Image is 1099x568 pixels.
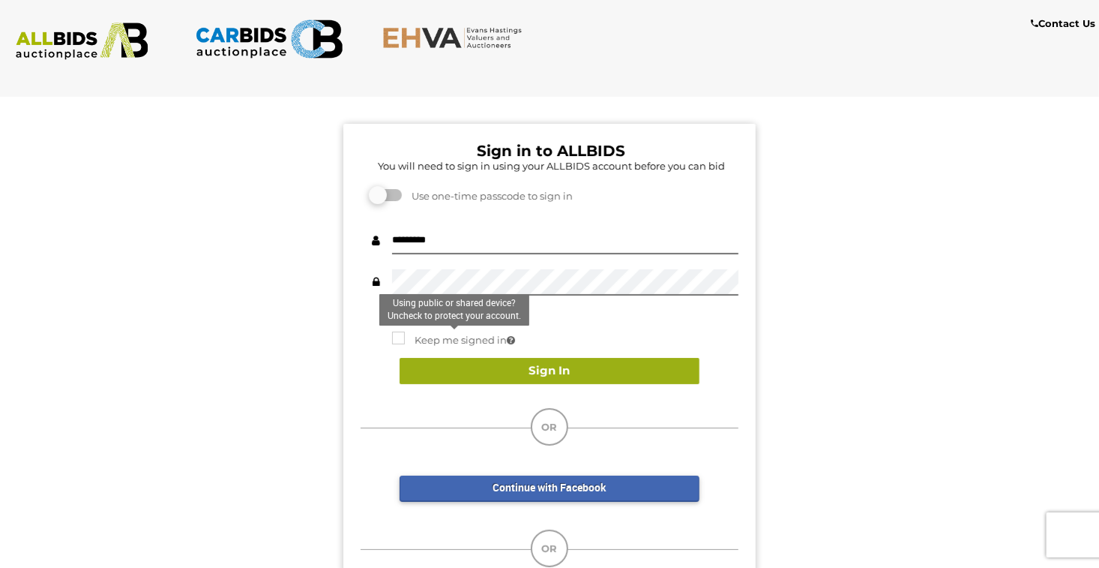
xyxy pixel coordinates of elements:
[531,530,568,567] div: OR
[531,408,568,446] div: OR
[379,294,529,326] div: Using public or shared device? Uncheck to protect your account.
[8,23,156,60] img: ALLBIDS.com.au
[392,332,515,349] label: Keep me signed in
[478,142,626,160] b: Sign in to ALLBIDS
[400,358,699,384] button: Sign In
[1031,15,1099,32] a: Contact Us
[1031,17,1095,29] b: Contact Us
[404,190,573,202] span: Use one-time passcode to sign in
[400,476,699,502] a: Continue with Facebook
[382,26,530,49] img: EHVA.com.au
[364,161,738,171] h5: You will need to sign in using your ALLBIDS account before you can bid
[195,15,343,63] img: CARBIDS.com.au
